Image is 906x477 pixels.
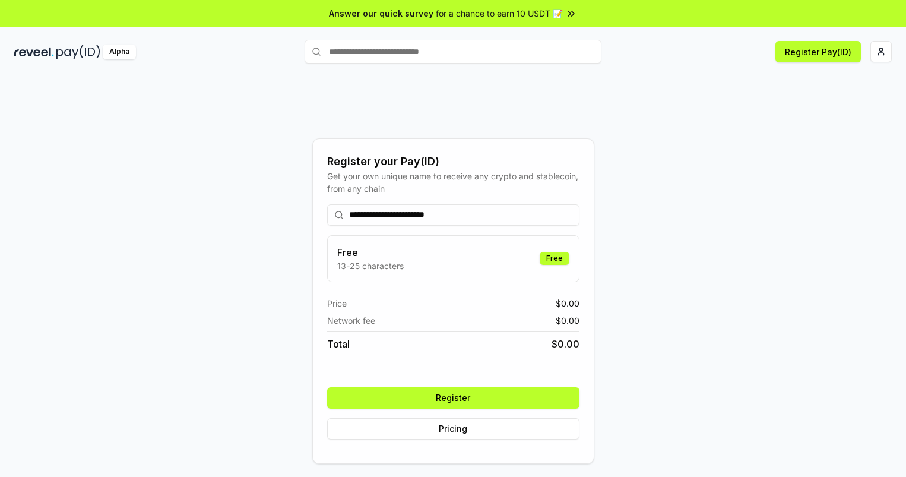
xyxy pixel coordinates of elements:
[556,297,579,309] span: $ 0.00
[552,337,579,351] span: $ 0.00
[775,41,861,62] button: Register Pay(ID)
[327,337,350,351] span: Total
[327,153,579,170] div: Register your Pay(ID)
[14,45,54,59] img: reveel_dark
[436,7,563,20] span: for a chance to earn 10 USDT 📝
[329,7,433,20] span: Answer our quick survey
[337,260,404,272] p: 13-25 characters
[327,387,579,409] button: Register
[540,252,569,265] div: Free
[103,45,136,59] div: Alpha
[327,314,375,327] span: Network fee
[327,297,347,309] span: Price
[337,245,404,260] h3: Free
[327,170,579,195] div: Get your own unique name to receive any crypto and stablecoin, from any chain
[56,45,100,59] img: pay_id
[327,418,579,440] button: Pricing
[556,314,579,327] span: $ 0.00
